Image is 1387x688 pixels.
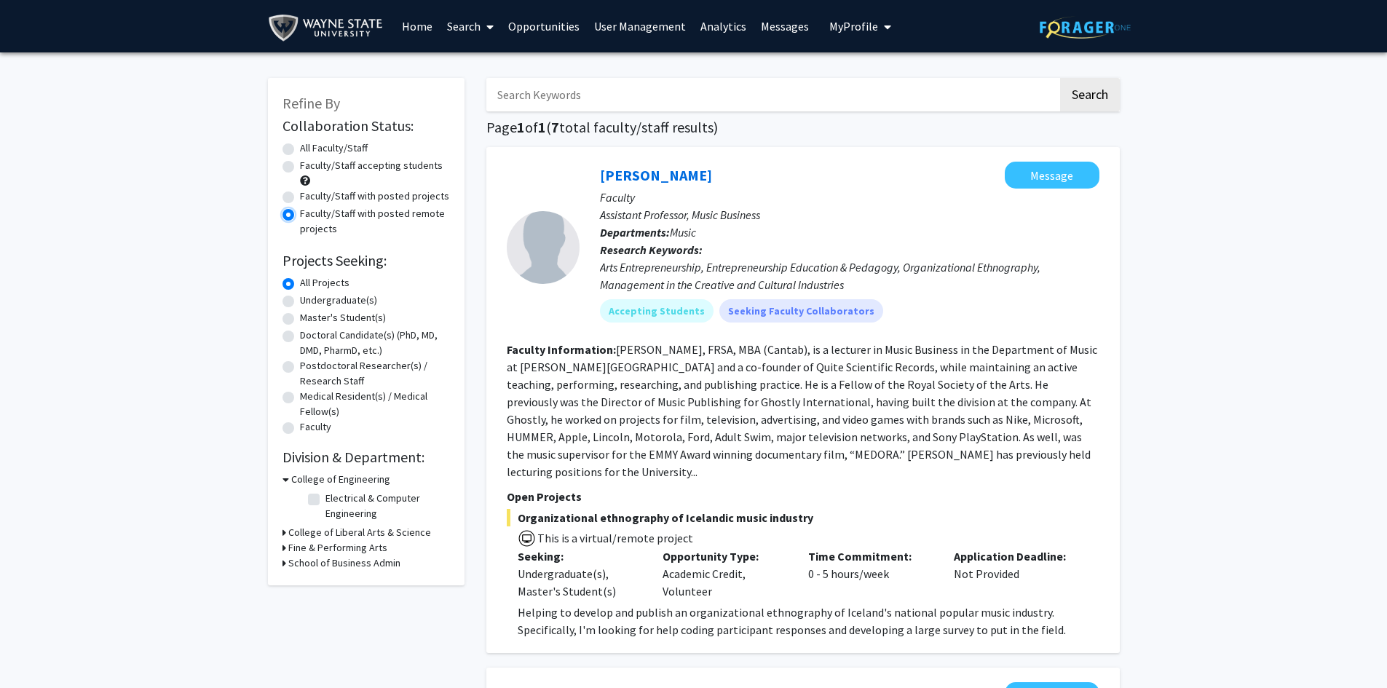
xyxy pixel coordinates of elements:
[600,166,712,184] a: [PERSON_NAME]
[652,547,797,600] div: Academic Credit, Volunteer
[670,225,696,240] span: Music
[1040,16,1131,39] img: ForagerOne Logo
[268,12,390,44] img: Wayne State University Logo
[300,293,377,308] label: Undergraduate(s)
[300,310,386,325] label: Master's Student(s)
[282,448,450,466] h2: Division & Department:
[300,328,450,358] label: Doctoral Candidate(s) (PhD, MD, DMD, PharmD, etc.)
[693,1,754,52] a: Analytics
[808,547,932,565] p: Time Commitment:
[518,547,641,565] p: Seeking:
[829,19,878,33] span: My Profile
[551,118,559,136] span: 7
[507,342,616,357] b: Faculty Information:
[300,141,368,156] label: All Faculty/Staff
[440,1,501,52] a: Search
[300,358,450,389] label: Postdoctoral Researcher(s) / Research Staff
[288,540,387,555] h3: Fine & Performing Arts
[518,565,641,600] div: Undergraduate(s), Master's Student(s)
[538,118,546,136] span: 1
[600,225,670,240] b: Departments:
[486,119,1120,136] h1: Page of ( total faculty/staff results)
[395,1,440,52] a: Home
[507,509,1099,526] span: Organizational ethnography of Icelandic music industry
[536,531,693,545] span: This is a virtual/remote project
[300,189,449,204] label: Faculty/Staff with posted projects
[282,94,340,112] span: Refine By
[282,252,450,269] h2: Projects Seeking:
[282,117,450,135] h2: Collaboration Status:
[300,158,443,173] label: Faculty/Staff accepting students
[663,547,786,565] p: Opportunity Type:
[600,189,1099,206] p: Faculty
[600,242,703,257] b: Research Keywords:
[797,547,943,600] div: 0 - 5 hours/week
[587,1,693,52] a: User Management
[954,547,1078,565] p: Application Deadline:
[325,491,446,521] label: Electrical & Computer Engineering
[600,258,1099,293] div: Arts Entrepreneurship, Entrepreneurship Education & Pedagogy, Organizational Ethnography, Managem...
[507,488,1099,505] p: Open Projects
[291,472,390,487] h3: College of Engineering
[943,547,1088,600] div: Not Provided
[507,342,1097,479] fg-read-more: [PERSON_NAME], FRSA, MBA (Cantab), is a lecturer in Music Business in the Department of Music at ...
[754,1,816,52] a: Messages
[600,299,714,323] mat-chip: Accepting Students
[288,555,400,571] h3: School of Business Admin
[300,419,331,435] label: Faculty
[1060,78,1120,111] button: Search
[600,206,1099,224] p: Assistant Professor, Music Business
[719,299,883,323] mat-chip: Seeking Faculty Collaborators
[11,622,62,677] iframe: Chat
[517,118,525,136] span: 1
[300,275,349,290] label: All Projects
[300,206,450,237] label: Faculty/Staff with posted remote projects
[300,389,450,419] label: Medical Resident(s) / Medical Fellow(s)
[1005,162,1099,189] button: Message Jeremy Peters
[288,525,431,540] h3: College of Liberal Arts & Science
[486,78,1058,111] input: Search Keywords
[518,604,1099,638] p: Helping to develop and publish an organizational ethnography of Iceland's national popular music ...
[501,1,587,52] a: Opportunities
